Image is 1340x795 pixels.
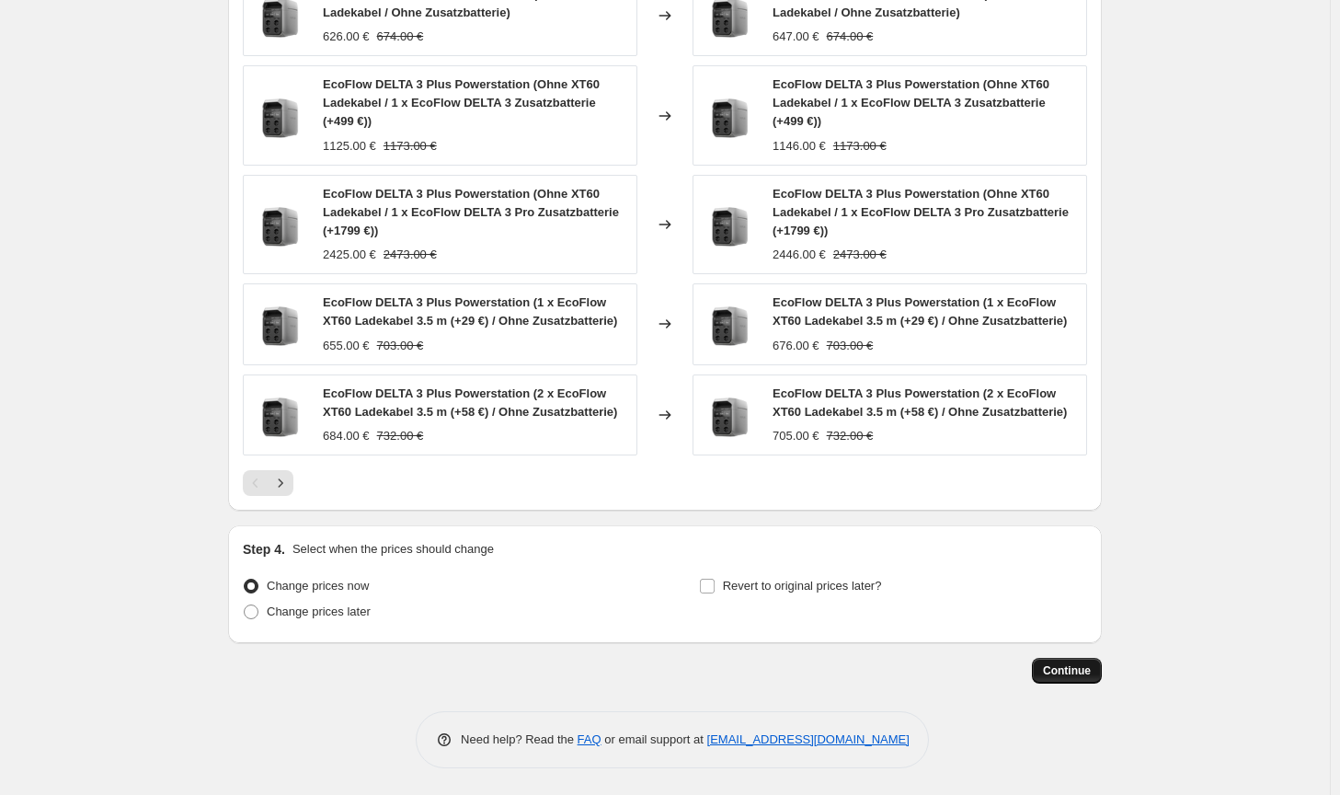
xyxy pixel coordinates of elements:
[1032,658,1102,684] button: Continue
[323,295,617,328] span: EcoFlow DELTA 3 Plus Powerstation (1 x EcoFlow XT60 Ladekabel 3.5 m (+29 €) / Ohne Zusatzbatterie)
[833,137,887,156] strike: 1173.00 €
[377,28,424,46] strike: 674.00 €
[268,470,293,496] button: Next
[323,77,600,128] span: EcoFlow DELTA 3 Plus Powerstation (Ohne XT60 Ladekabel / 1 x EcoFlow DELTA 3 Zusatzbatterie (+499...
[773,77,1049,128] span: EcoFlow DELTA 3 Plus Powerstation (Ohne XT60 Ladekabel / 1 x EcoFlow DELTA 3 Zusatzbatterie (+499...
[773,137,826,156] div: 1146.00 €
[773,386,1067,419] span: EcoFlow DELTA 3 Plus Powerstation (2 x EcoFlow XT60 Ladekabel 3.5 m (+58 €) / Ohne Zusatzbatterie)
[827,337,874,355] strike: 703.00 €
[578,732,601,746] a: FAQ
[377,427,424,445] strike: 732.00 €
[253,387,308,443] img: EcoFlow_Delta_3_Plus_Powerstation_1_80x.webp
[827,427,874,445] strike: 732.00 €
[703,296,758,351] img: EcoFlow_Delta_3_Plus_Powerstation_1_80x.webp
[773,295,1067,328] span: EcoFlow DELTA 3 Plus Powerstation (1 x EcoFlow XT60 Ladekabel 3.5 m (+29 €) / Ohne Zusatzbatterie)
[323,28,370,46] div: 626.00 €
[703,88,758,144] img: EcoFlow_Delta_3_Plus_Powerstation_1_80x.webp
[292,540,494,559] p: Select when the prices should change
[703,197,758,252] img: EcoFlow_Delta_3_Plus_Powerstation_1_80x.webp
[377,337,424,355] strike: 703.00 €
[323,187,619,237] span: EcoFlow DELTA 3 Plus Powerstation (Ohne XT60 Ladekabel / 1 x EcoFlow DELTA 3 Pro Zusatzbatterie (...
[1043,663,1091,678] span: Continue
[773,246,826,264] div: 2446.00 €
[773,187,1069,237] span: EcoFlow DELTA 3 Plus Powerstation (Ohne XT60 Ladekabel / 1 x EcoFlow DELTA 3 Pro Zusatzbatterie (...
[827,28,874,46] strike: 674.00 €
[323,337,370,355] div: 655.00 €
[773,28,819,46] div: 647.00 €
[267,605,371,618] span: Change prices later
[773,427,819,445] div: 705.00 €
[773,337,819,355] div: 676.00 €
[323,386,617,419] span: EcoFlow DELTA 3 Plus Powerstation (2 x EcoFlow XT60 Ladekabel 3.5 m (+58 €) / Ohne Zusatzbatterie)
[384,246,437,264] strike: 2473.00 €
[243,540,285,559] h2: Step 4.
[461,732,578,746] span: Need help? Read the
[384,137,437,156] strike: 1173.00 €
[323,427,370,445] div: 684.00 €
[253,197,308,252] img: EcoFlow_Delta_3_Plus_Powerstation_1_80x.webp
[707,732,910,746] a: [EMAIL_ADDRESS][DOMAIN_NAME]
[323,137,376,156] div: 1125.00 €
[703,387,758,443] img: EcoFlow_Delta_3_Plus_Powerstation_1_80x.webp
[601,732,707,746] span: or email support at
[267,579,369,593] span: Change prices now
[723,579,882,593] span: Revert to original prices later?
[833,246,887,264] strike: 2473.00 €
[253,88,308,144] img: EcoFlow_Delta_3_Plus_Powerstation_1_80x.webp
[253,296,308,351] img: EcoFlow_Delta_3_Plus_Powerstation_1_80x.webp
[323,246,376,264] div: 2425.00 €
[243,470,293,496] nav: Pagination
